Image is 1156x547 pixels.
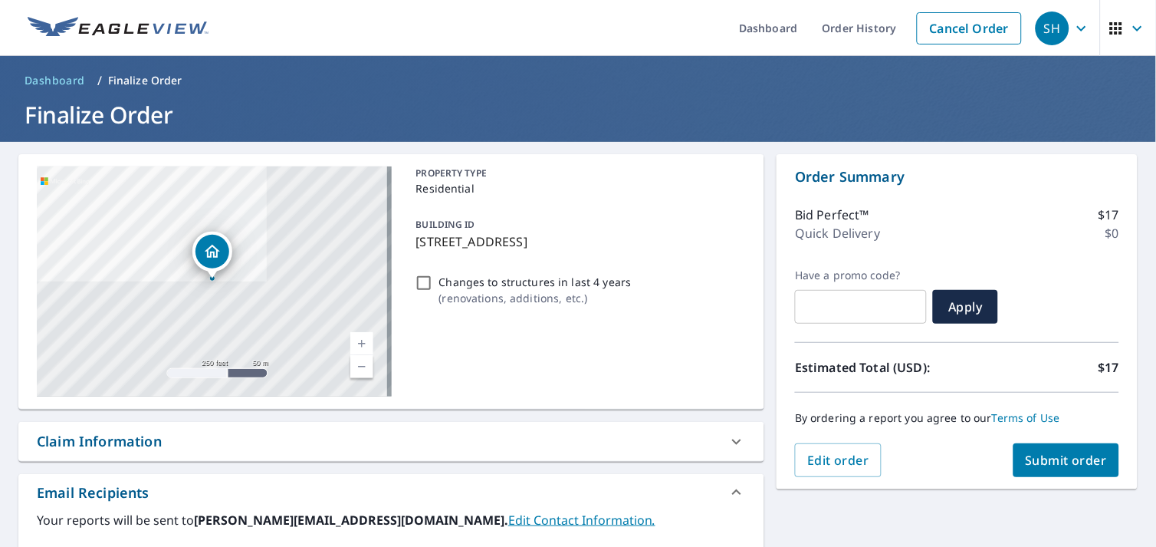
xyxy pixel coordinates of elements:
p: Estimated Total (USD): [795,358,957,377]
button: Edit order [795,443,882,477]
div: Email Recipients [37,483,149,503]
button: Apply [933,290,998,324]
p: PROPERTY TYPE [416,166,741,180]
p: Quick Delivery [795,224,880,242]
p: Order Summary [795,166,1119,187]
label: Your reports will be sent to [37,511,746,529]
p: BUILDING ID [416,218,475,231]
a: EditContactInfo [508,512,655,529]
span: Edit order [807,452,869,469]
div: Dropped pin, building 1, Residential property, 995 Milford Church Rd Taylors, SC 29687 [192,232,232,279]
a: Terms of Use [992,410,1060,425]
button: Submit order [1013,443,1120,477]
p: ( renovations, additions, etc. ) [439,290,632,306]
a: Current Level 17, Zoom In [350,332,373,355]
p: Changes to structures in last 4 years [439,274,632,290]
div: SH [1036,12,1069,45]
span: Submit order [1026,452,1108,469]
nav: breadcrumb [18,68,1138,93]
b: [PERSON_NAME][EMAIL_ADDRESS][DOMAIN_NAME]. [194,512,508,529]
div: Claim Information [18,422,764,461]
label: Have a promo code? [795,269,927,282]
span: Apply [945,298,986,315]
span: Dashboard [25,73,85,88]
h1: Finalize Order [18,99,1138,130]
p: $0 [1105,224,1119,242]
div: Email Recipients [18,474,764,511]
p: [STREET_ADDRESS] [416,232,741,251]
p: Finalize Order [108,73,182,88]
a: Cancel Order [917,12,1022,44]
p: $17 [1099,206,1119,224]
a: Current Level 17, Zoom Out [350,355,373,378]
div: Claim Information [37,431,162,452]
p: By ordering a report you agree to our [795,411,1119,425]
li: / [97,71,102,90]
p: Bid Perfect™ [795,206,869,224]
p: $17 [1099,358,1119,377]
p: Residential [416,180,741,196]
a: Dashboard [18,68,91,93]
img: EV Logo [28,17,209,40]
